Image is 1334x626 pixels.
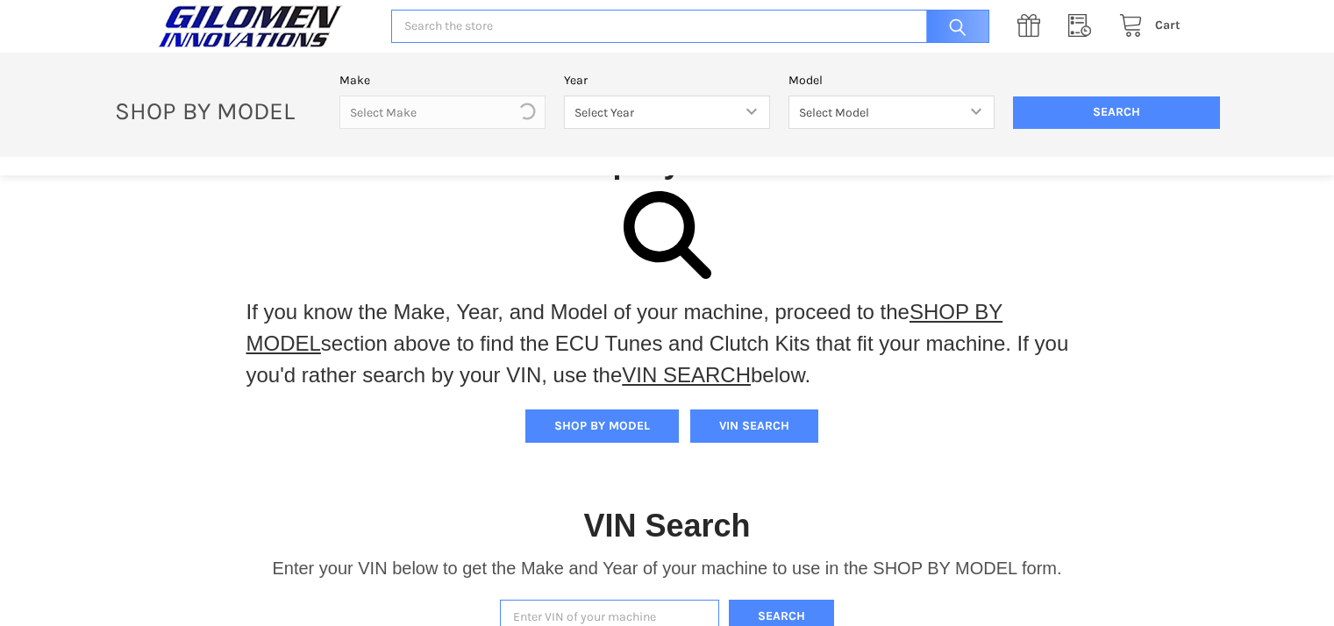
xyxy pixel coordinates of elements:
[583,506,750,545] h1: VIN Search
[153,4,346,48] img: GILOMEN INNOVATIONS
[153,4,373,48] a: GILOMEN INNOVATIONS
[391,10,988,44] input: Search the store
[1109,15,1181,37] a: Cart
[246,300,1003,355] a: SHOP BY MODEL
[690,409,818,443] button: VIN SEARCH
[272,555,1061,581] p: Enter your VIN below to get the Make and Year of your machine to use in the SHOP BY MODEL form.
[246,296,1088,391] p: If you know the Make, Year, and Model of your machine, proceed to the section above to find the E...
[917,10,989,44] input: Search
[1013,96,1219,130] input: Search
[339,71,546,89] label: Make
[622,363,751,387] a: VIN SEARCH
[525,409,679,443] button: SHOP BY MODEL
[788,71,995,89] label: Model
[564,71,770,89] label: Year
[1155,18,1181,32] span: Cart
[105,96,330,126] p: SHOP BY MODEL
